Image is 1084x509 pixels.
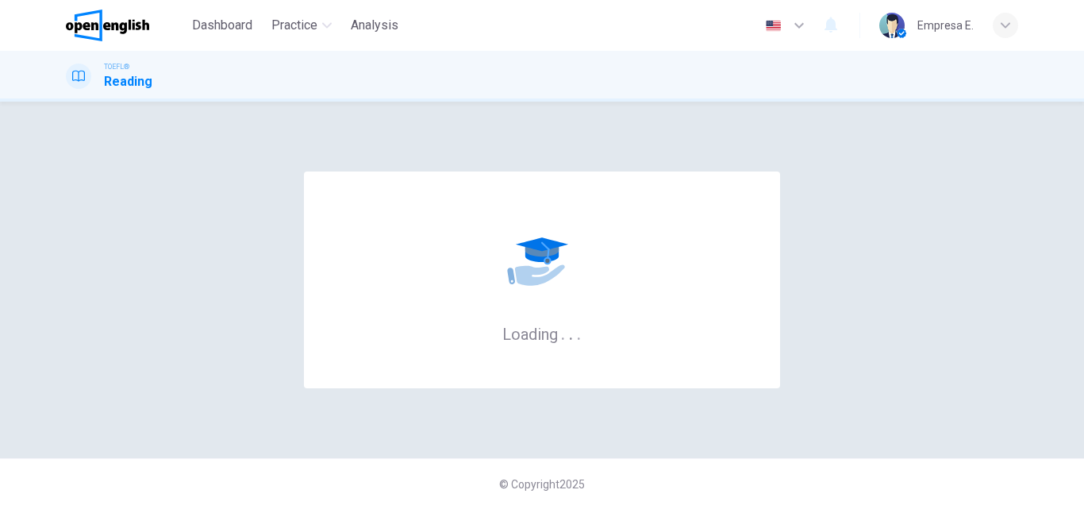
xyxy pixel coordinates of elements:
span: Dashboard [192,16,252,35]
h6: . [576,319,582,345]
h6: . [568,319,574,345]
img: Profile picture [879,13,905,38]
button: Dashboard [186,11,259,40]
h6: Loading [502,323,582,344]
span: Analysis [351,16,398,35]
h6: . [560,319,566,345]
button: Practice [265,11,338,40]
h1: Reading [104,72,152,91]
span: TOEFL® [104,61,129,72]
img: OpenEnglish logo [66,10,149,41]
span: Practice [271,16,317,35]
span: © Copyright 2025 [499,478,585,491]
div: Empresa E. [917,16,974,35]
a: OpenEnglish logo [66,10,186,41]
img: en [763,20,783,32]
button: Analysis [344,11,405,40]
